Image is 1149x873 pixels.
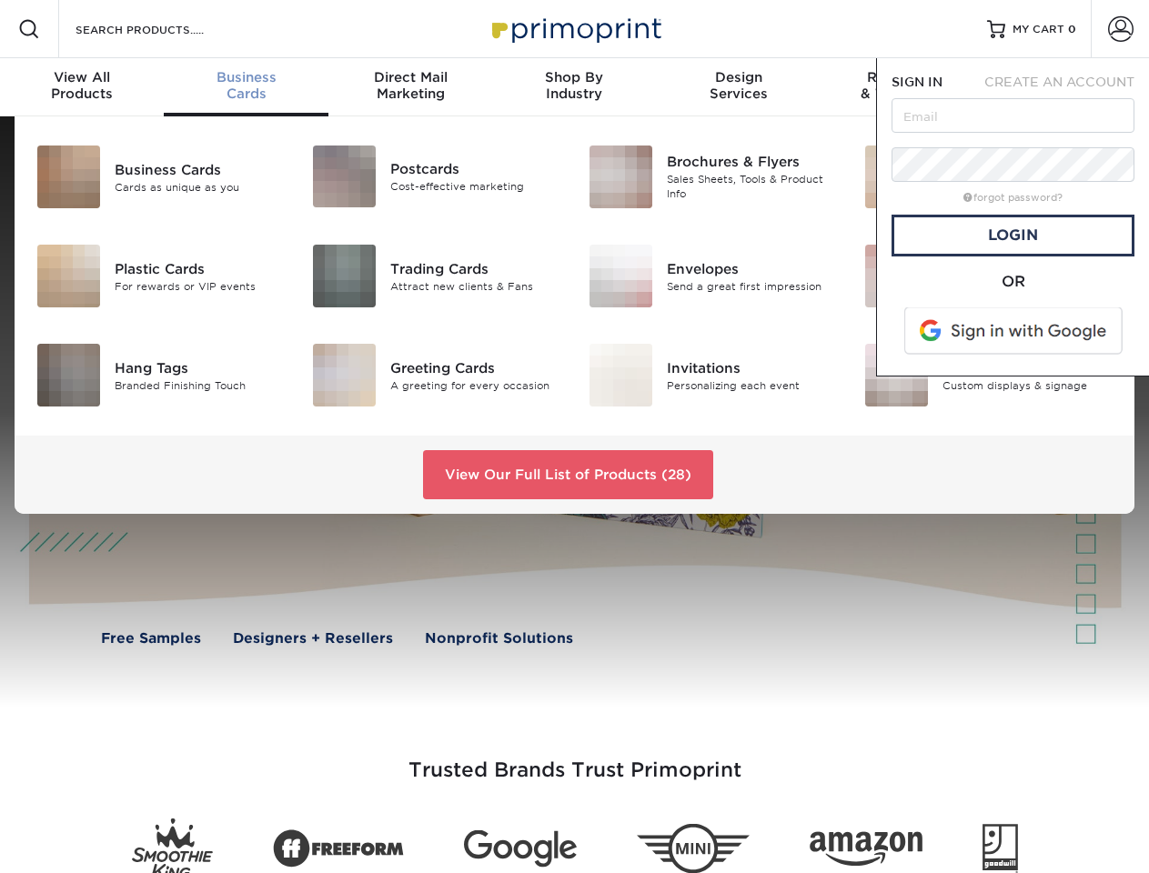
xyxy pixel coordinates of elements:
[963,192,1063,204] a: forgot password?
[892,271,1134,293] div: OR
[821,69,984,85] span: Resources
[74,18,251,40] input: SEARCH PRODUCTS.....
[484,9,666,48] img: Primoprint
[810,832,922,867] img: Amazon
[492,69,656,85] span: Shop By
[892,98,1134,133] input: Email
[983,824,1018,873] img: Goodwill
[464,830,577,868] img: Google
[821,69,984,102] div: & Templates
[821,58,984,116] a: Resources& Templates
[328,58,492,116] a: Direct MailMarketing
[328,69,492,85] span: Direct Mail
[492,69,656,102] div: Industry
[328,69,492,102] div: Marketing
[43,715,1107,804] h3: Trusted Brands Trust Primoprint
[657,69,821,102] div: Services
[984,75,1134,89] span: CREATE AN ACCOUNT
[1013,22,1064,37] span: MY CART
[1068,23,1076,35] span: 0
[5,818,155,867] iframe: Google Customer Reviews
[492,58,656,116] a: Shop ByIndustry
[892,215,1134,256] a: Login
[657,58,821,116] a: DesignServices
[164,69,328,102] div: Cards
[892,75,942,89] span: SIGN IN
[423,450,713,499] a: View Our Full List of Products (28)
[657,69,821,85] span: Design
[164,58,328,116] a: BusinessCards
[164,69,328,85] span: Business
